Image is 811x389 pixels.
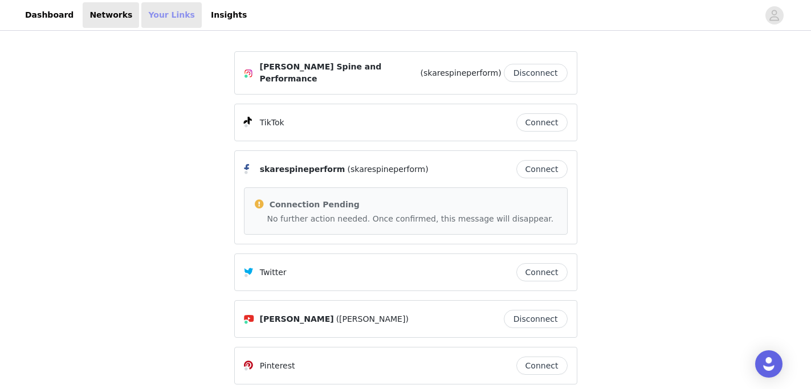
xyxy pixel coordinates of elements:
[755,350,783,378] div: Open Intercom Messenger
[348,163,429,175] span: (skarespineperform)
[260,313,334,325] span: [PERSON_NAME]
[204,2,254,28] a: Insights
[769,6,780,24] div: avatar
[260,267,287,279] p: Twitter
[421,67,502,79] span: (skarespineperform)
[504,64,568,82] button: Disconnect
[270,200,360,209] span: Connection Pending
[141,2,202,28] a: Your Links
[83,2,139,28] a: Networks
[336,313,409,325] span: ([PERSON_NAME])
[260,360,295,372] p: Pinterest
[267,213,558,225] p: No further action needed. Once confirmed, this message will disappear.
[260,163,345,175] span: skarespineperform
[516,113,568,132] button: Connect
[516,263,568,281] button: Connect
[260,117,284,129] p: TikTok
[244,69,253,78] img: Instagram Icon
[516,160,568,178] button: Connect
[18,2,80,28] a: Dashboard
[260,61,418,85] span: [PERSON_NAME] Spine and Performance
[504,310,568,328] button: Disconnect
[516,357,568,375] button: Connect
